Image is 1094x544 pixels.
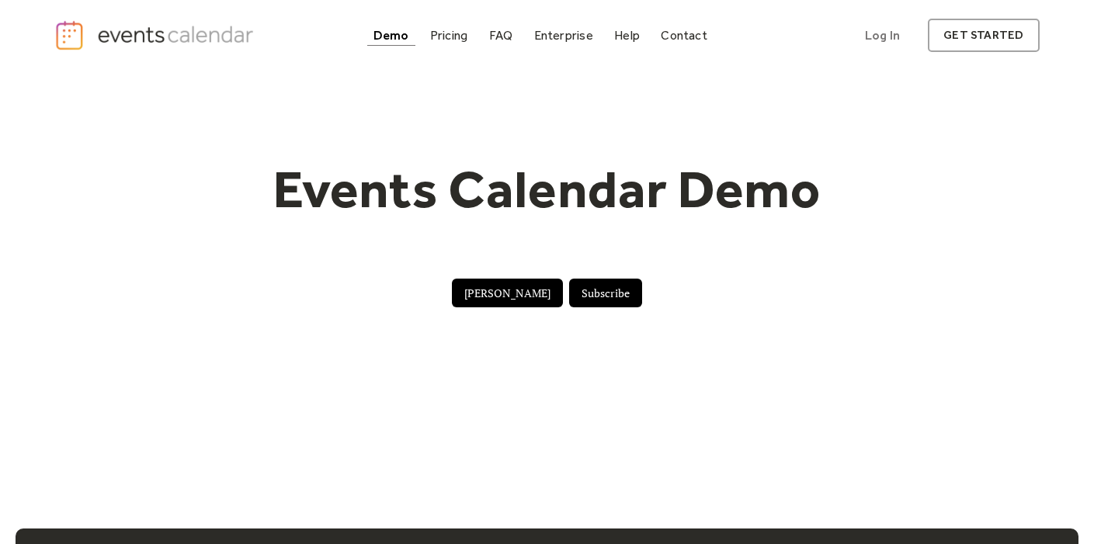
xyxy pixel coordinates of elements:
a: Pricing [424,25,474,46]
a: FAQ [483,25,519,46]
a: home [54,19,257,50]
h1: Events Calendar Demo [249,158,846,221]
a: Help [608,25,646,46]
div: Help [614,31,640,40]
a: Log In [849,19,915,52]
div: FAQ [489,31,513,40]
a: get started [928,19,1039,52]
a: Contact [655,25,714,46]
div: Demo [373,31,409,40]
div: Pricing [430,31,468,40]
a: Demo [367,25,415,46]
div: Enterprise [534,31,593,40]
div: Contact [661,31,707,40]
a: Enterprise [528,25,599,46]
